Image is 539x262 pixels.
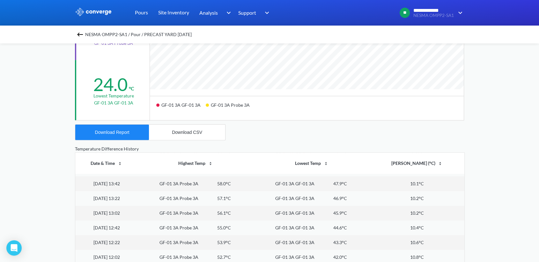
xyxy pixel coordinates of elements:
[93,73,128,95] div: 24.0
[159,195,198,202] div: GF-01 3A Probe 3A
[75,8,112,16] img: logo_ewhite.svg
[370,191,464,206] td: 10.2°C
[370,220,464,235] td: 10.4°C
[217,239,231,246] div: 53.9°C
[370,176,464,191] td: 10.1°C
[75,176,138,191] td: [DATE] 13:42
[159,180,198,187] div: GF-01 3A Probe 3A
[275,180,314,187] div: GF-01 3A GF-01 3A
[208,161,213,166] img: sort-icon.svg
[76,31,84,38] img: backspace.svg
[333,254,347,261] div: 42.0°C
[93,92,134,99] div: Lowest temperature
[323,161,329,166] img: sort-icon.svg
[275,224,314,231] div: GF-01 3A GF-01 3A
[217,254,231,261] div: 52.7°C
[159,210,198,217] div: GF-01 3A Probe 3A
[413,13,454,18] span: NESMA OMPP2-SA1
[333,224,347,231] div: 44.6°C
[94,99,133,106] p: GF-01 3A GF-01 3A
[370,235,464,250] td: 10.6°C
[275,195,314,202] div: GF-01 3A GF-01 3A
[85,30,192,39] span: NESMA OMPP2-SA1 / Pour / PRECAST YARD [DATE]
[75,206,138,220] td: [DATE] 13:02
[75,145,464,152] div: Temperature Difference History
[275,210,314,217] div: GF-01 3A GF-01 3A
[275,254,314,261] div: GF-01 3A GF-01 3A
[261,9,271,17] img: downArrow.svg
[333,180,347,187] div: 47.9°C
[275,239,314,246] div: GF-01 3A GF-01 3A
[217,180,231,187] div: 58.0°C
[75,125,149,140] button: Download Report
[172,130,202,135] div: Download CSV
[138,153,254,174] th: Highest Temp
[217,195,231,202] div: 57.1°C
[438,161,443,166] img: sort-icon.svg
[217,210,231,217] div: 56.1°C
[117,161,122,166] img: sort-icon.svg
[75,191,138,206] td: [DATE] 13:22
[206,100,255,115] div: GF-01 3A Probe 3A
[75,235,138,250] td: [DATE] 12:22
[156,100,206,115] div: GF-01 3A GF-01 3A
[95,130,129,135] div: Download Report
[199,9,218,17] span: Analysis
[159,254,198,261] div: GF-01 3A Probe 3A
[6,240,22,256] div: Open Intercom Messenger
[370,206,464,220] td: 10.2°C
[159,239,198,246] div: GF-01 3A Probe 3A
[254,153,370,174] th: Lowest Temp
[333,239,347,246] div: 43.3°C
[159,224,198,231] div: GF-01 3A Probe 3A
[333,195,347,202] div: 46.9°C
[333,210,347,217] div: 45.9°C
[217,224,231,231] div: 55.0°C
[370,153,464,174] th: [PERSON_NAME] (°C)
[222,9,233,17] img: downArrow.svg
[75,153,138,174] th: Date & Time
[75,220,138,235] td: [DATE] 12:42
[149,125,225,140] button: Download CSV
[454,9,464,17] img: downArrow.svg
[238,9,256,17] span: Support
